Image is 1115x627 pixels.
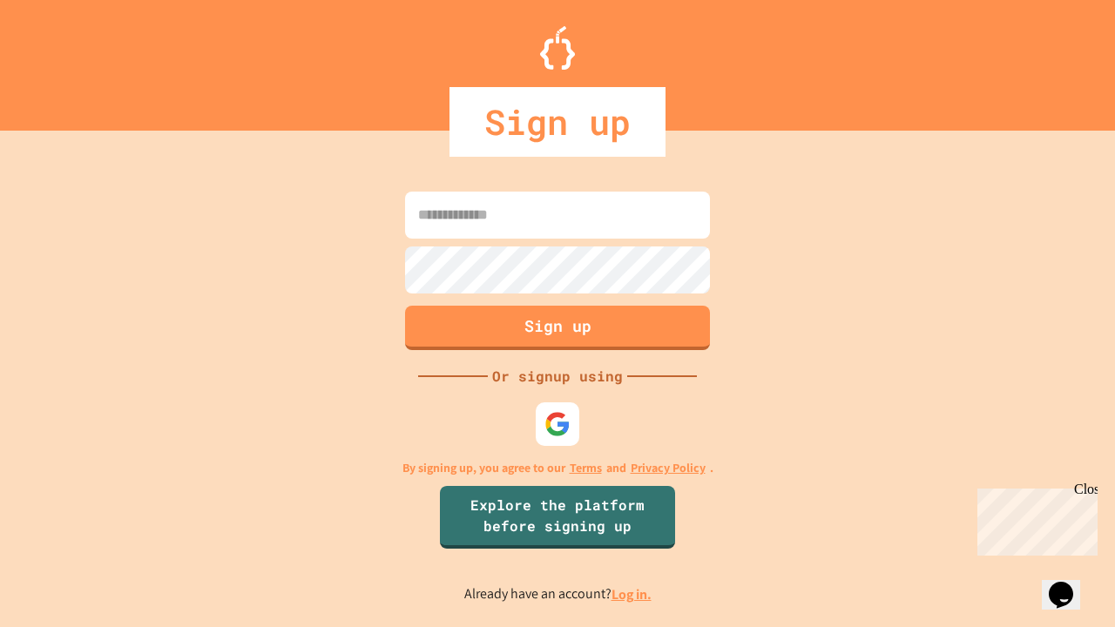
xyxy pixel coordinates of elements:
[488,366,627,387] div: Or signup using
[612,585,652,603] a: Log in.
[544,411,571,437] img: google-icon.svg
[631,459,706,477] a: Privacy Policy
[464,583,652,605] p: Already have an account?
[402,459,713,477] p: By signing up, you agree to our and .
[970,482,1098,556] iframe: chat widget
[7,7,120,111] div: Chat with us now!Close
[1042,557,1098,610] iframe: chat widget
[570,459,602,477] a: Terms
[540,26,575,70] img: Logo.svg
[449,87,666,157] div: Sign up
[405,306,710,350] button: Sign up
[440,486,675,549] a: Explore the platform before signing up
